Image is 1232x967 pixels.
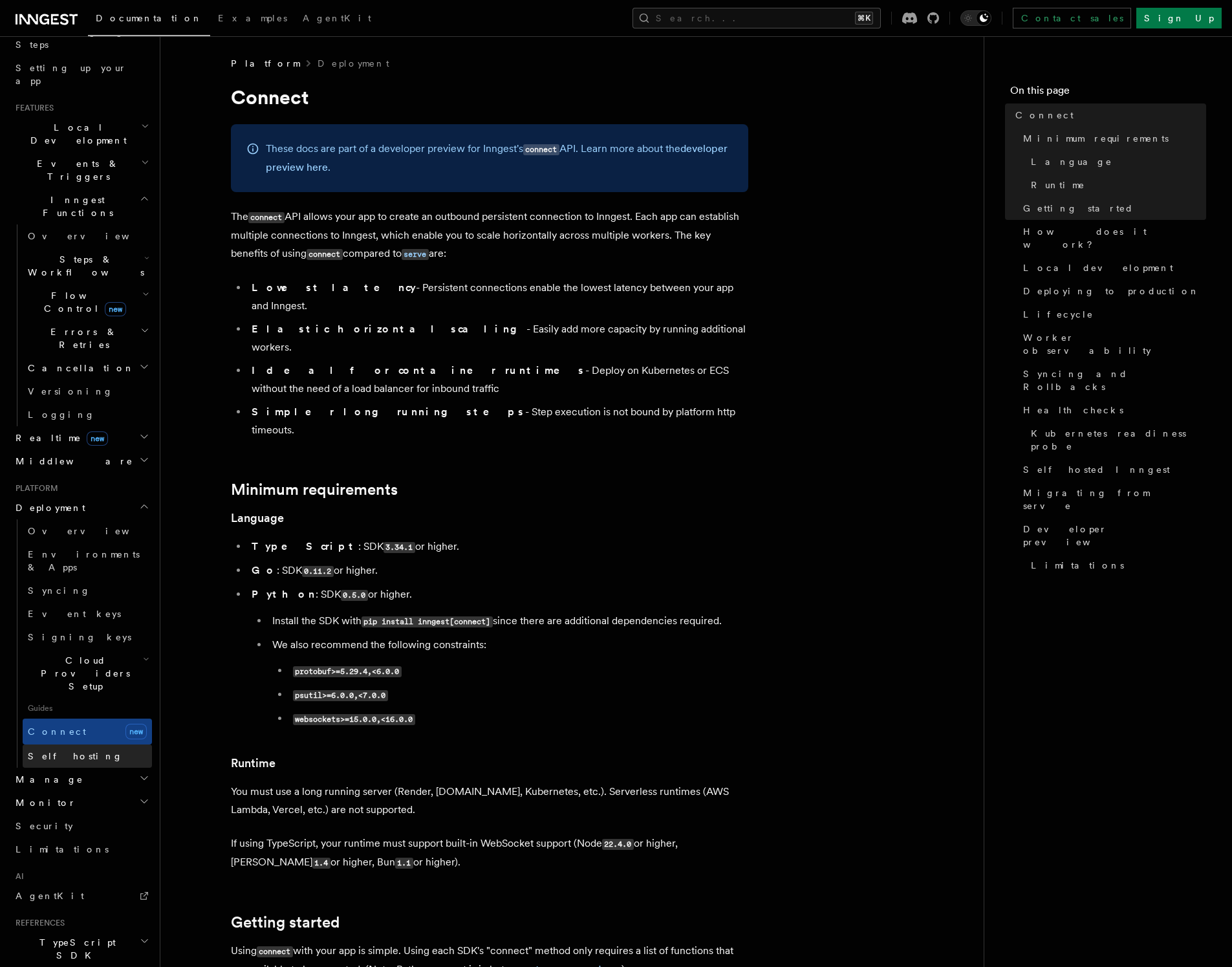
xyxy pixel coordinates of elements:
[210,4,295,35] a: Examples
[341,590,368,601] code: 0.5.0
[23,289,142,315] span: Flow Control
[88,4,210,36] a: Documentation
[252,281,416,294] strong: Lowest latency
[395,858,413,869] code: 1.1
[10,496,152,519] button: Deployment
[1026,173,1206,197] a: Runtime
[23,579,152,602] a: Syncing
[602,839,634,850] code: 22.4.0
[10,519,152,768] div: Deployment
[248,403,748,439] li: - Step execution is not bound by platform http timeouts.
[231,57,299,70] span: Platform
[268,636,748,728] li: We also recommend the following constraints:
[248,362,748,398] li: - Deploy on Kubernetes or ECS without the need of a load balancer for inbound traffic
[218,13,287,23] span: Examples
[28,231,161,241] span: Overview
[23,719,152,744] a: Connectnew
[125,724,147,739] span: new
[855,12,873,25] kbd: ⌘K
[1031,179,1085,191] span: Runtime
[28,609,121,619] span: Event keys
[10,931,152,967] button: TypeScript SDK
[96,13,202,23] span: Documentation
[231,834,748,872] p: If using TypeScript, your runtime must support built-in WebSocket support (Node or higher, [PERSO...
[28,632,131,642] span: Signing keys
[252,564,277,576] strong: Go
[252,323,526,335] strong: Elastic horizontal scaling
[1031,155,1112,168] span: Language
[303,13,371,23] span: AgentKit
[402,249,429,260] code: serve
[23,325,140,351] span: Errors & Retries
[16,891,84,901] span: AgentKit
[1018,458,1206,481] a: Self hosted Inngest
[1018,197,1206,220] a: Getting started
[1023,202,1134,215] span: Getting started
[10,20,152,56] a: Leveraging Steps
[1023,367,1206,393] span: Syncing and Rollbacks
[23,602,152,625] a: Event keys
[252,406,525,418] strong: Simpler long running steps
[1018,517,1206,554] a: Developer preview
[231,481,398,499] a: Minimum requirements
[252,588,316,600] strong: Python
[1023,308,1094,321] span: Lifecycle
[295,4,379,35] a: AgentKit
[268,612,748,631] li: Install the SDK with since there are additional dependencies required.
[87,431,108,446] span: new
[23,654,143,693] span: Cloud Providers Setup
[1026,422,1206,458] a: Kubernetes readiness probe
[1018,326,1206,362] a: Worker observability
[23,625,152,649] a: Signing keys
[23,380,152,403] a: Versioning
[231,913,340,931] a: Getting started
[10,871,24,882] span: AI
[402,247,429,259] a: serve
[1023,132,1169,145] span: Minimum requirements
[293,666,402,677] code: protobuf>=5.29.4,<6.0.0
[312,858,330,869] code: 1.4
[16,63,127,86] span: Setting up your app
[293,714,415,725] code: websockets>=15.0.0,<16.0.0
[10,936,140,962] span: TypeScript SDK
[10,768,152,791] button: Manage
[10,121,141,147] span: Local Development
[231,783,748,819] p: You must use a long running server (Render, [DOMAIN_NAME], Kubernetes, etc.). Serverless runtimes...
[248,585,748,728] li: : SDK or higher.
[248,320,748,356] li: - Easily add more capacity by running additional workers.
[28,585,91,596] span: Syncing
[23,519,152,543] a: Overview
[1023,463,1170,476] span: Self hosted Inngest
[231,754,276,772] a: Runtime
[257,946,293,957] code: connect
[23,224,152,248] a: Overview
[231,85,748,109] h1: Connect
[10,426,152,450] button: Realtimenew
[23,744,152,768] a: Self hosting
[1018,398,1206,422] a: Health checks
[1023,285,1200,298] span: Deploying to production
[1010,103,1206,127] a: Connect
[1015,109,1074,122] span: Connect
[23,284,152,320] button: Flow Controlnew
[1018,362,1206,398] a: Syncing and Rollbacks
[10,450,152,473] button: Middleware
[10,103,54,113] span: Features
[16,821,73,831] span: Security
[28,526,161,536] span: Overview
[248,279,748,315] li: - Persistent connections enable the lowest latency between your app and Inngest.
[252,540,358,552] strong: TypeScript
[302,566,334,577] code: 0.11.2
[362,616,493,627] code: pip install inngest[connect]
[28,751,123,761] span: Self hosting
[105,302,126,316] span: new
[1136,8,1222,28] a: Sign Up
[10,455,133,468] span: Middleware
[252,364,585,376] strong: Ideal for container runtimes
[10,918,65,928] span: References
[23,248,152,284] button: Steps & Workflows
[1018,303,1206,326] a: Lifecycle
[231,208,748,263] p: The API allows your app to create an outbound persistent connection to Inngest. Each app can esta...
[10,116,152,152] button: Local Development
[10,193,140,219] span: Inngest Functions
